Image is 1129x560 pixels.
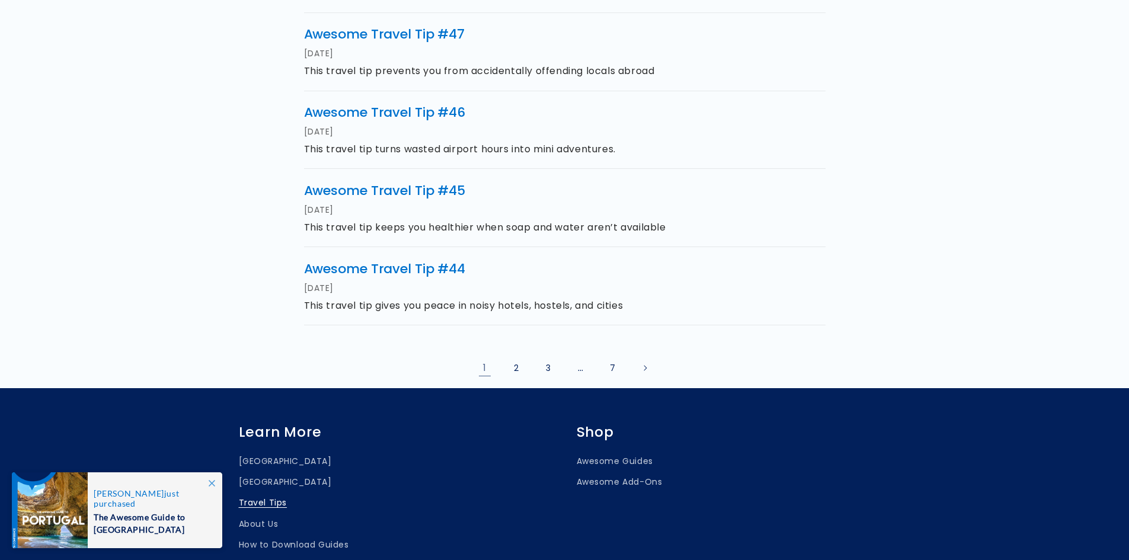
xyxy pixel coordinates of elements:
p: This travel tip prevents you from accidentally offending locals abroad [304,63,826,79]
a: Awesome Travel Tip #44 [304,260,466,278]
a: Page 1 [472,355,498,381]
a: Page 2 [504,355,530,381]
a: Travel Tips [239,492,287,513]
a: Awesome Travel Tip #46 [304,103,466,121]
a: Page 7 [600,355,626,381]
span: just purchased [94,488,210,508]
a: Awesome Add-Ons [577,472,663,492]
a: How to Download Guides [239,535,349,555]
a: Next page [632,355,658,381]
time: [DATE] [304,281,334,296]
h2: Shop [577,424,891,441]
a: About Us [239,514,279,535]
a: [GEOGRAPHIC_DATA] [239,454,332,472]
time: [DATE] [304,46,334,61]
a: [GEOGRAPHIC_DATA] [239,472,332,492]
nav: Pagination [239,355,891,381]
span: The Awesome Guide to [GEOGRAPHIC_DATA] [94,508,210,536]
p: This travel tip keeps you healthier when soap and water aren’t available [304,220,826,235]
a: Page 3 [536,355,562,381]
p: This travel tip turns wasted airport hours into mini adventures. [304,142,826,157]
h2: Learn More [239,424,553,441]
span: … [568,355,594,381]
p: This travel tip gives you peace in noisy hotels, hostels, and cities [304,298,826,313]
time: [DATE] [304,124,334,139]
time: [DATE] [304,203,334,217]
span: [PERSON_NAME] [94,488,164,498]
a: Awesome Travel Tip #45 [304,181,466,200]
a: Awesome Guides [577,454,653,472]
a: Awesome Travel Tip #47 [304,25,465,43]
